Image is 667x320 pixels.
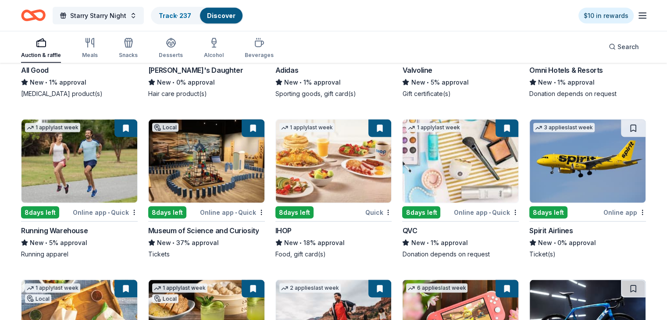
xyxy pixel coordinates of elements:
span: New [411,77,425,88]
div: Sporting goods, gift card(s) [275,89,392,98]
div: 2 applies last week [279,284,341,293]
div: 1% approval [402,238,519,248]
div: 1 apply last week [279,123,335,132]
div: Snacks [119,52,138,59]
div: 8 days left [529,206,567,219]
span: New [30,238,44,248]
div: Donation depends on request [402,250,519,259]
div: Quick [365,207,392,218]
div: 1 apply last week [152,284,207,293]
div: 6 applies last week [406,284,467,293]
div: 3 applies last week [533,123,595,132]
div: 1 apply last week [25,284,80,293]
span: New [411,238,425,248]
span: • [300,79,302,86]
span: New [284,77,298,88]
button: Beverages [245,34,274,63]
div: 1% approval [275,77,392,88]
div: Local [152,123,178,132]
span: New [284,238,298,248]
span: • [300,239,302,246]
span: New [538,77,552,88]
div: Donation depends on request [529,89,646,98]
div: Running Warehouse [21,225,88,236]
span: New [30,77,44,88]
img: Image for IHOP [276,120,392,203]
div: Ticket(s) [529,250,646,259]
div: All Good [21,65,49,75]
span: • [235,209,237,216]
img: Image for Running Warehouse [21,120,137,203]
div: 1 apply last week [25,123,80,132]
div: Food, gift card(s) [275,250,392,259]
img: Image for Museum of Science and Curiosity [149,120,264,203]
div: 5% approval [21,238,138,248]
span: New [538,238,552,248]
a: $10 in rewards [578,8,634,24]
span: Search [617,42,639,52]
a: Discover [207,12,235,19]
span: • [427,79,429,86]
button: Auction & raffle [21,34,61,63]
span: • [489,209,491,216]
span: Starry Starry Night [70,11,126,21]
div: Running apparel [21,250,138,259]
div: Museum of Science and Curiosity [148,225,259,236]
span: • [45,79,47,86]
span: • [554,239,556,246]
span: • [172,79,175,86]
div: 1% approval [529,77,646,88]
div: Local [25,295,51,303]
div: Alcohol [204,52,224,59]
div: 37% approval [148,238,265,248]
div: [PERSON_NAME]'s Daughter [148,65,243,75]
div: IHOP [275,225,292,236]
div: Gift certificate(s) [402,89,519,98]
div: Spirit Airlines [529,225,573,236]
div: Desserts [159,52,183,59]
a: Track· 237 [159,12,191,19]
span: New [157,238,171,248]
div: [MEDICAL_DATA] product(s) [21,89,138,98]
button: Meals [82,34,98,63]
div: 1 apply last week [406,123,461,132]
div: 0% approval [148,77,265,88]
div: QVC [402,225,417,236]
div: Tickets [148,250,265,259]
a: Home [21,5,46,26]
button: Track· 237Discover [151,7,243,25]
div: Hair care product(s) [148,89,265,98]
button: Search [602,38,646,56]
div: 0% approval [529,238,646,248]
div: Omni Hotels & Resorts [529,65,603,75]
div: 8 days left [21,206,59,219]
span: • [172,239,175,246]
div: 8 days left [402,206,440,219]
a: Image for Running Warehouse1 applylast week8days leftOnline app•QuickRunning WarehouseNew•5% appr... [21,119,138,259]
div: 5% approval [402,77,519,88]
div: 8 days left [148,206,186,219]
span: • [554,79,556,86]
div: Adidas [275,65,299,75]
a: Image for Museum of Science and CuriosityLocal8days leftOnline app•QuickMuseum of Science and Cur... [148,119,265,259]
button: Starry Starry Night [53,7,144,25]
span: • [108,209,110,216]
div: 8 days left [275,206,314,219]
span: New [157,77,171,88]
div: Meals [82,52,98,59]
div: Valvoline [402,65,432,75]
a: Image for Spirit Airlines3 applieslast week8days leftOnline appSpirit AirlinesNew•0% approvalTick... [529,119,646,259]
span: • [45,239,47,246]
div: 1% approval [21,77,138,88]
div: Online app [603,207,646,218]
div: Auction & raffle [21,52,61,59]
img: Image for QVC [403,120,518,203]
button: Alcohol [204,34,224,63]
a: Image for QVC1 applylast week8days leftOnline app•QuickQVCNew•1% approvalDonation depends on request [402,119,519,259]
img: Image for Spirit Airlines [530,120,646,203]
div: 18% approval [275,238,392,248]
div: Online app Quick [454,207,519,218]
a: Image for IHOP1 applylast week8days leftQuickIHOPNew•18% approvalFood, gift card(s) [275,119,392,259]
span: • [427,239,429,246]
div: Beverages [245,52,274,59]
